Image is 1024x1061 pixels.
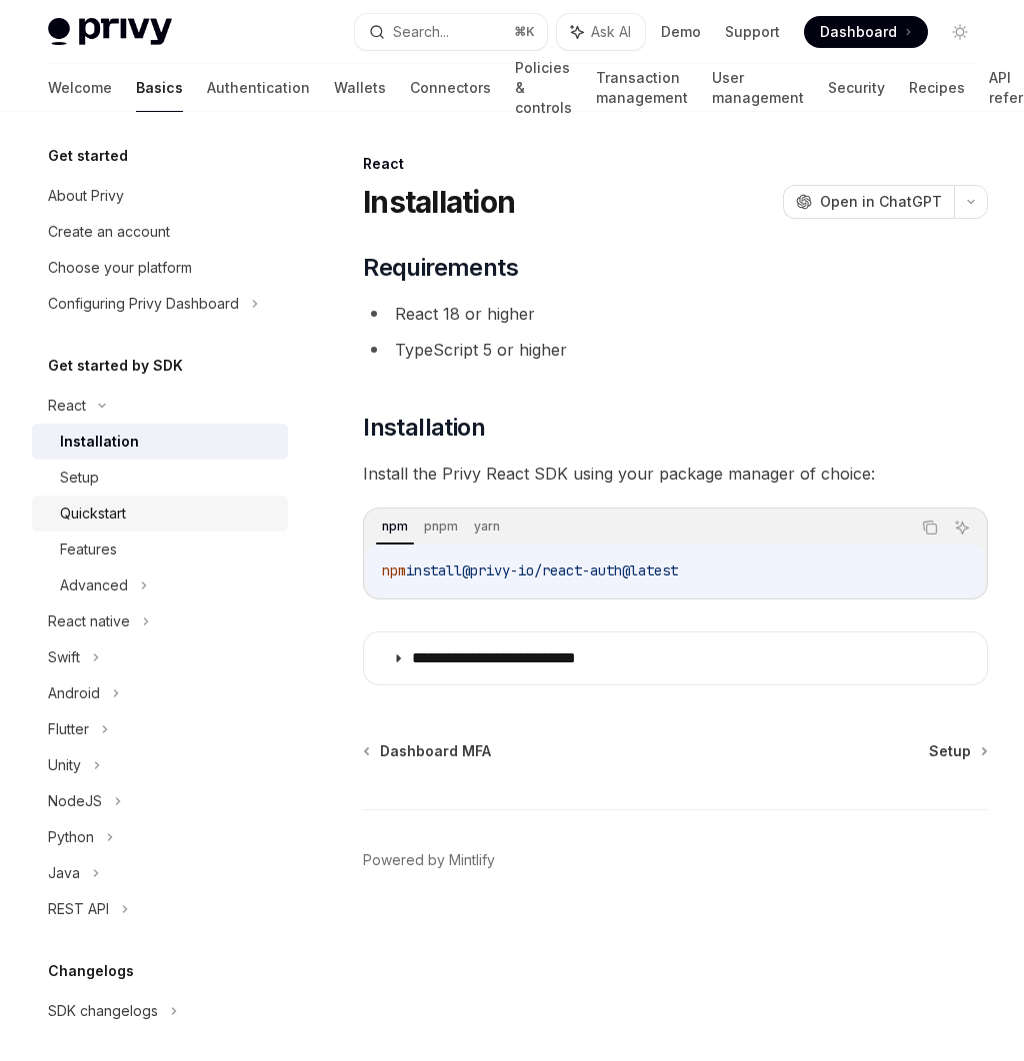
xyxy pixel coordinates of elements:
[462,561,678,579] span: @privy-io/react-auth@latest
[804,16,928,48] a: Dashboard
[48,645,80,669] div: Swift
[136,64,183,112] a: Basics
[363,154,988,174] div: React
[32,496,288,531] a: Quickstart
[60,430,139,454] div: Installation
[410,64,491,112] a: Connectors
[917,515,943,540] button: Copy the contents from the code block
[48,717,89,741] div: Flutter
[32,214,288,250] a: Create an account
[596,64,688,112] a: Transaction management
[48,959,134,983] h5: Changelogs
[418,515,464,538] div: pnpm
[909,64,965,112] a: Recipes
[48,861,80,885] div: Java
[48,609,130,633] div: React native
[48,144,128,168] h5: Get started
[468,515,506,538] div: yarn
[828,64,885,112] a: Security
[48,789,102,813] div: NodeJS
[48,64,112,112] a: Welcome
[48,753,81,777] div: Unity
[363,412,485,444] span: Installation
[32,460,288,496] a: Setup
[661,22,701,42] a: Demo
[363,252,518,284] span: Requirements
[48,18,172,46] img: light logo
[725,22,780,42] a: Support
[783,185,954,219] button: Open in ChatGPT
[32,424,288,460] a: Installation
[355,14,548,50] button: Search...⌘K
[929,741,986,761] a: Setup
[363,300,988,328] li: React 18 or higher
[48,999,158,1023] div: SDK changelogs
[944,16,976,48] button: Toggle dark mode
[949,515,975,540] button: Ask AI
[48,220,170,244] div: Create an account
[363,336,988,364] li: TypeScript 5 or higher
[48,354,183,378] h5: Get started by SDK
[514,24,535,40] span: ⌘ K
[60,502,126,526] div: Quickstart
[393,20,449,44] div: Search...
[60,537,117,561] div: Features
[591,22,631,42] span: Ask AI
[60,573,128,597] div: Advanced
[363,460,988,488] span: Install the Privy React SDK using your package manager of choice:
[929,741,971,761] span: Setup
[382,561,406,579] span: npm
[557,14,645,50] button: Ask AI
[48,825,94,849] div: Python
[32,250,288,286] a: Choose your platform
[60,466,99,490] div: Setup
[334,64,386,112] a: Wallets
[712,64,804,112] a: User management
[48,184,124,208] div: About Privy
[48,681,100,705] div: Android
[48,292,239,316] div: Configuring Privy Dashboard
[820,192,942,212] span: Open in ChatGPT
[32,531,288,567] a: Features
[406,561,462,579] span: install
[48,256,192,280] div: Choose your platform
[365,741,491,761] a: Dashboard MFA
[363,850,495,870] a: Powered by Mintlify
[515,64,572,112] a: Policies & controls
[48,897,109,921] div: REST API
[380,741,491,761] span: Dashboard MFA
[820,22,897,42] span: Dashboard
[48,394,86,418] div: React
[363,184,515,220] h1: Installation
[207,64,310,112] a: Authentication
[376,515,414,538] div: npm
[32,178,288,214] a: About Privy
